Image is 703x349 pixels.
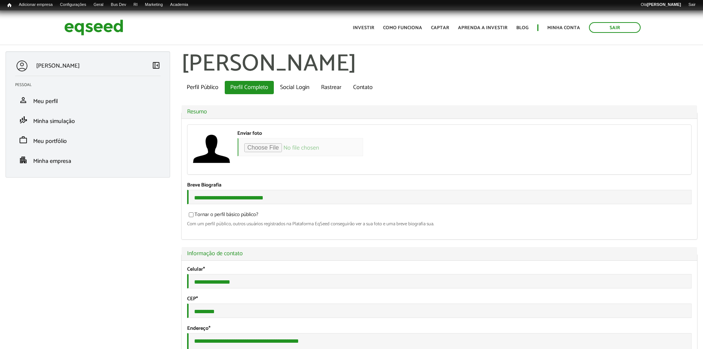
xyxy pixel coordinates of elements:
li: Meu portfólio [10,130,166,150]
a: Resumo [187,109,692,115]
li: Minha empresa [10,150,166,170]
a: Configurações [56,2,90,8]
a: Bus Dev [107,2,130,8]
a: Perfil Público [181,81,224,94]
li: Meu perfil [10,90,166,110]
img: Foto de Lucas Oliveira Corrêa de Almeida [193,130,230,167]
label: Tornar o perfil básico público? [187,212,258,220]
label: Enviar foto [237,131,262,136]
a: Rastrear [316,81,347,94]
a: personMeu perfil [15,96,161,105]
a: Blog [516,25,528,30]
label: Endereço [187,326,210,331]
h2: Pessoal [15,83,166,87]
a: apartmentMinha empresa [15,155,161,164]
li: Minha simulação [10,110,166,130]
a: Geral [90,2,107,8]
a: Colapsar menu [152,61,161,71]
img: EqSeed [64,18,123,37]
span: finance_mode [19,116,28,124]
a: RI [130,2,141,8]
a: Olá[PERSON_NAME] [637,2,685,8]
a: Aprenda a investir [458,25,507,30]
a: Academia [166,2,192,8]
span: apartment [19,155,28,164]
span: left_panel_close [152,61,161,70]
span: work [19,136,28,144]
p: [PERSON_NAME] [36,62,80,69]
span: person [19,96,28,105]
a: Adicionar empresa [15,2,56,8]
span: Este campo é obrigatório. [196,295,198,303]
a: Social Login [275,81,315,94]
div: Com um perfil público, outros usuários registrados na Plataforma EqSeed conseguirão ver a sua fot... [187,222,692,226]
span: Este campo é obrigatório. [203,265,205,274]
span: Minha simulação [33,116,75,126]
span: Meu portfólio [33,136,67,146]
strong: [PERSON_NAME] [647,2,681,7]
h1: [PERSON_NAME] [181,51,697,77]
a: Captar [431,25,449,30]
label: Celular [187,267,205,272]
a: workMeu portfólio [15,136,161,144]
a: finance_modeMinha simulação [15,116,161,124]
span: Este campo é obrigatório. [209,324,210,333]
label: CEP [187,297,198,302]
a: Perfil Completo [225,81,274,94]
a: Minha conta [547,25,580,30]
span: Meu perfil [33,96,58,106]
a: Informação de contato [187,251,692,257]
a: Investir [353,25,374,30]
a: Ver perfil do usuário. [193,130,230,167]
label: Breve Biografia [187,183,221,188]
span: Minha empresa [33,156,71,166]
a: Contato [348,81,378,94]
a: Marketing [141,2,166,8]
a: Como funciona [383,25,422,30]
a: Sair [589,22,641,33]
a: Início [4,2,15,9]
input: Tornar o perfil básico público? [185,212,198,217]
a: Sair [685,2,699,8]
span: Início [7,3,11,8]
